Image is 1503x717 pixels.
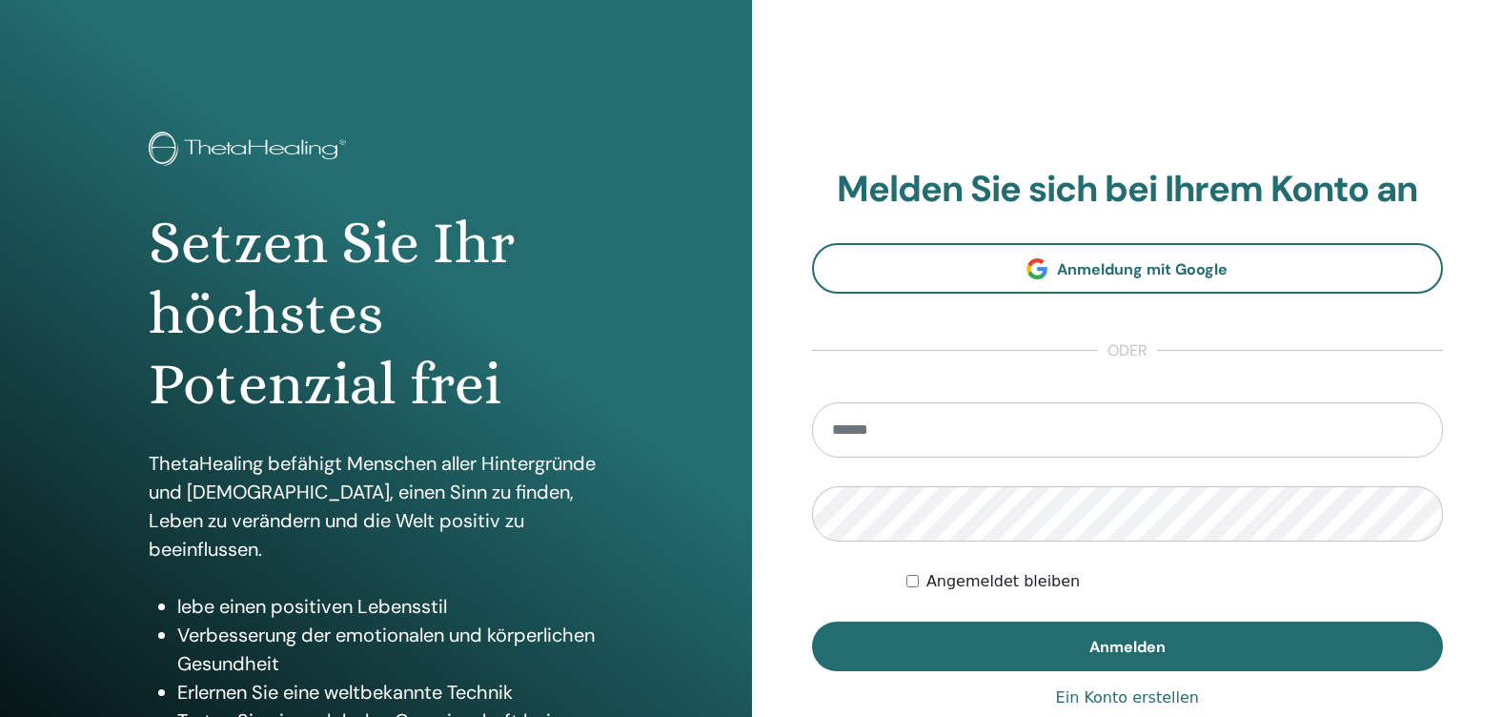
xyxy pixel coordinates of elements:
[149,208,602,420] h1: Setzen Sie Ihr höchstes Potenzial frei
[812,243,1444,294] a: Anmeldung mit Google
[1089,637,1166,657] span: Anmelden
[1098,339,1157,362] span: oder
[812,622,1444,671] button: Anmelden
[177,621,602,678] li: Verbesserung der emotionalen und körperlichen Gesundheit
[906,570,1443,593] div: Keep me authenticated indefinitely or until I manually logout
[812,168,1444,212] h2: Melden Sie sich bei Ihrem Konto an
[177,678,602,707] li: Erlernen Sie eine weltbekannte Technik
[1056,686,1199,709] a: Ein Konto erstellen
[177,592,602,621] li: lebe einen positiven Lebensstil
[1057,259,1228,279] span: Anmeldung mit Google
[149,449,602,563] p: ThetaHealing befähigt Menschen aller Hintergründe und [DEMOGRAPHIC_DATA], einen Sinn zu finden, L...
[926,570,1080,593] label: Angemeldet bleiben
